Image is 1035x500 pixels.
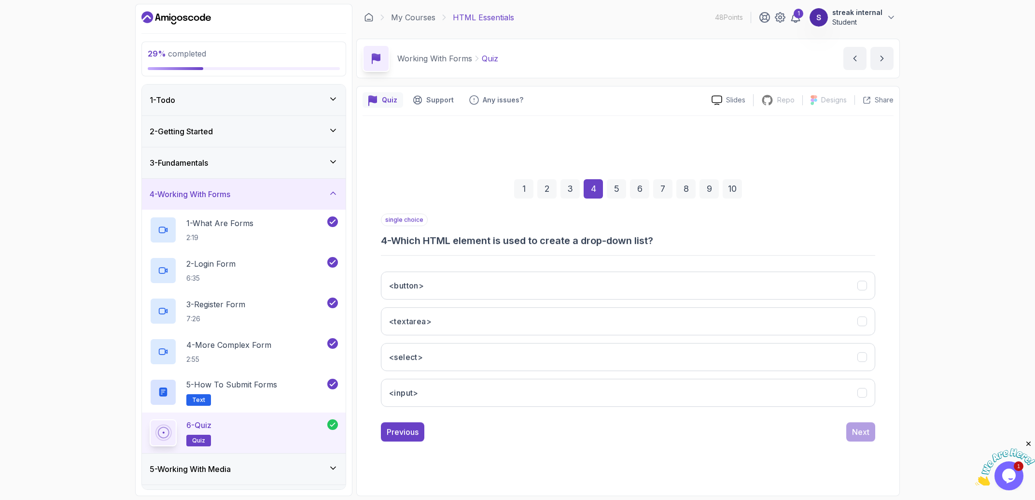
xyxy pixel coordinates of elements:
[463,92,529,108] button: Feedback button
[453,12,514,23] p: HTML Essentials
[699,179,719,199] div: 9
[821,95,847,105] p: Designs
[363,92,403,108] button: quiz button
[975,440,1035,486] iframe: chat widget
[387,426,419,438] div: Previous
[810,8,828,27] img: user profile image
[142,85,346,115] button: 1-Todo
[389,387,419,399] h3: <input>
[141,10,211,26] a: Dashboard
[832,8,882,17] p: streak internal
[148,49,166,58] span: 29 %
[381,271,875,300] button: <button>
[150,216,338,243] button: 1-What Are Forms2:19
[584,179,603,199] div: 4
[186,355,271,364] p: 2:55
[790,12,801,23] a: 1
[142,179,346,210] button: 4-Working With Forms
[150,379,338,406] button: 5-How to Submit FormsText
[381,379,875,407] button: <input>
[726,95,745,105] p: Slides
[704,95,753,105] a: Slides
[381,234,875,247] h3: 4 - Which HTML element is used to create a drop-down list?
[482,53,498,64] p: Quiz
[186,217,253,229] p: 1 - What Are Forms
[142,147,346,178] button: 3-Fundamentals
[148,49,206,58] span: completed
[186,419,211,431] p: 6 - Quiz
[653,179,672,199] div: 7
[382,95,397,105] p: Quiz
[715,13,743,22] p: 48 Points
[186,258,236,270] p: 2 - Login Form
[397,53,472,64] p: Working With Forms
[391,12,435,23] a: My Courses
[142,454,346,485] button: 5-Working With Media
[794,9,803,18] div: 1
[192,437,205,444] span: quiz
[723,179,742,199] div: 10
[381,214,428,226] p: single choice
[150,188,230,200] h3: 4 - Working With Forms
[150,94,175,106] h3: 1 - Todo
[843,47,867,70] button: previous content
[846,422,875,442] button: Next
[832,17,882,27] p: Student
[426,95,454,105] p: Support
[870,47,894,70] button: next content
[483,95,523,105] p: Any issues?
[192,396,205,404] span: Text
[364,13,374,22] a: Dashboard
[381,343,875,371] button: <select>
[186,233,253,243] p: 2:19
[150,298,338,325] button: 3-Register Form7:26
[676,179,696,199] div: 8
[150,463,231,475] h3: 5 - Working With Media
[875,95,894,105] p: Share
[630,179,649,199] div: 6
[186,379,277,390] p: 5 - How to Submit Forms
[389,315,432,327] h3: <textarea>
[514,179,533,199] div: 1
[777,95,795,105] p: Repo
[150,157,208,169] h3: 3 - Fundamentals
[389,280,424,291] h3: <button>
[852,426,869,438] div: Next
[150,126,213,137] h3: 2 - Getting Started
[537,179,557,199] div: 2
[809,8,896,27] button: user profile imagestreak internalStudent
[150,419,338,446] button: 6-Quizquiz
[407,92,460,108] button: Support button
[607,179,626,199] div: 5
[381,307,875,335] button: <textarea>
[142,116,346,147] button: 2-Getting Started
[854,95,894,105] button: Share
[186,299,245,310] p: 3 - Register Form
[381,422,424,442] button: Previous
[186,314,245,324] p: 7:26
[150,257,338,284] button: 2-Login Form6:35
[186,339,271,351] p: 4 - More Complex Form
[186,273,236,283] p: 6:35
[150,338,338,365] button: 4-More Complex Form2:55
[389,351,423,363] h3: <select>
[560,179,580,199] div: 3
